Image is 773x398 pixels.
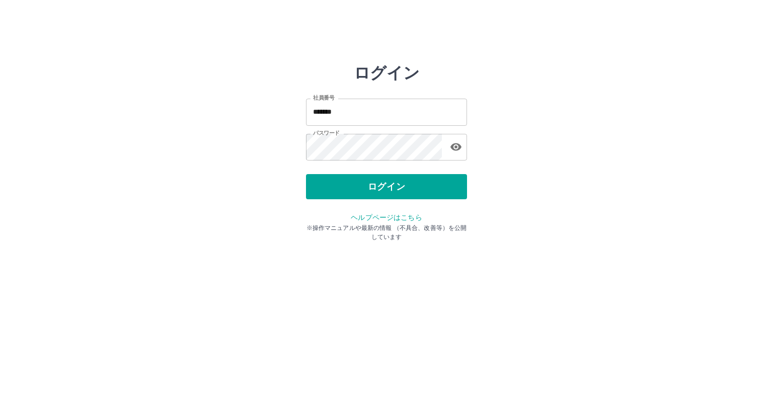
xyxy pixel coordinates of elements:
button: ログイン [306,174,467,199]
label: パスワード [313,129,340,137]
label: 社員番号 [313,94,334,102]
p: ※操作マニュアルや最新の情報 （不具合、改善等）を公開しています [306,223,467,242]
h2: ログイン [354,63,420,83]
a: ヘルプページはこちら [351,213,422,221]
